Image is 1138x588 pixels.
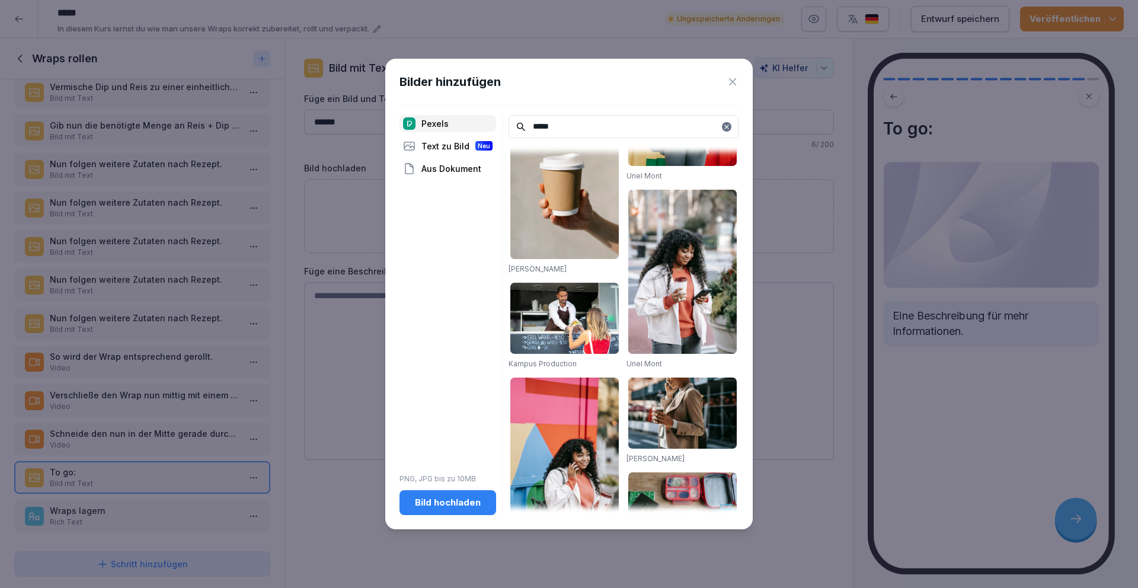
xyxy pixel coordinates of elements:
a: [PERSON_NAME] [509,264,567,273]
img: pexels.png [403,117,415,130]
div: Text zu Bild [399,138,496,154]
div: Neu [475,141,493,151]
a: Kampus Production [509,359,577,368]
img: pexels-photo-5920742.jpeg [510,283,619,354]
a: [PERSON_NAME] [626,454,685,463]
div: Aus Dokument [399,160,496,177]
div: Bild hochladen [409,496,487,509]
img: pexels-photo-6280563.jpeg [628,190,737,354]
a: Uriel Mont [626,359,662,368]
div: Pexels [399,115,496,132]
p: PNG, JPG bis zu 10MB [399,474,496,484]
img: pexels-photo-6280580.jpeg [510,378,619,542]
img: pexels-photo-5905683.jpeg [628,472,737,544]
img: pexels-photo-7319225.jpeg [510,95,619,260]
h1: Bilder hinzufügen [399,73,501,91]
img: pexels-photo-6000137.jpeg [628,378,737,449]
button: Bild hochladen [399,490,496,515]
a: Uriel Mont [626,171,662,180]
